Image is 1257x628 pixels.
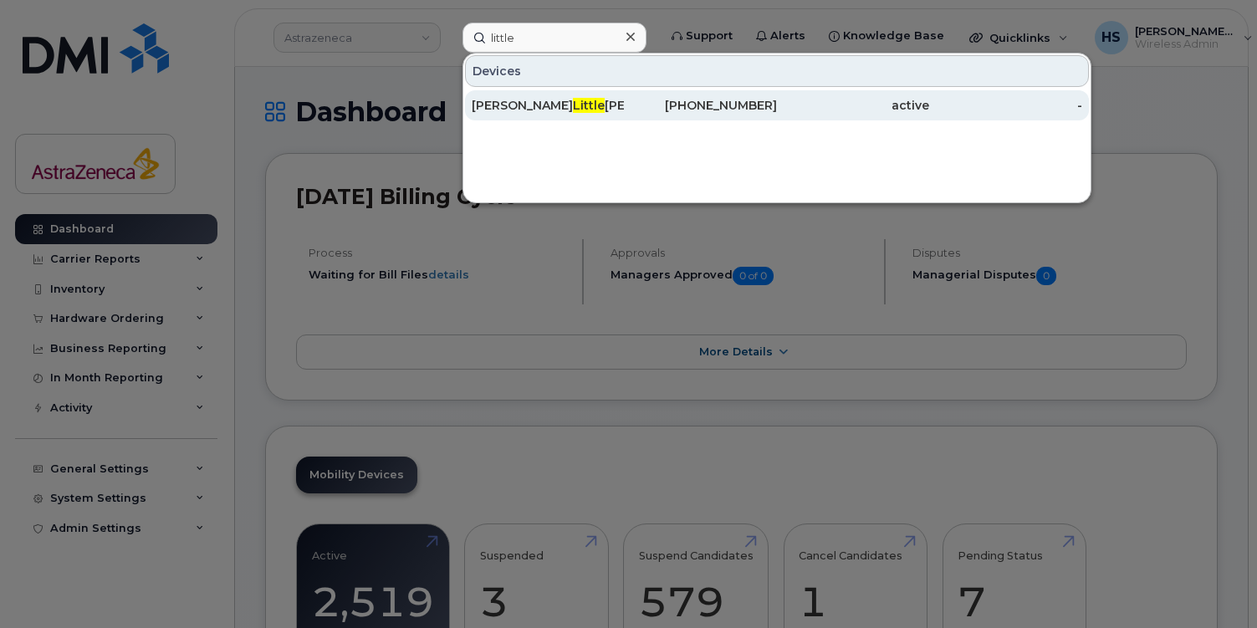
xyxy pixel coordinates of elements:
[472,97,624,114] div: [PERSON_NAME] [PERSON_NAME]
[624,97,776,114] div: [PHONE_NUMBER]
[465,90,1089,120] a: [PERSON_NAME]Little[PERSON_NAME][PHONE_NUMBER]active-
[573,98,605,113] span: Little
[465,55,1089,87] div: Devices
[929,97,1081,114] div: -
[777,97,929,114] div: active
